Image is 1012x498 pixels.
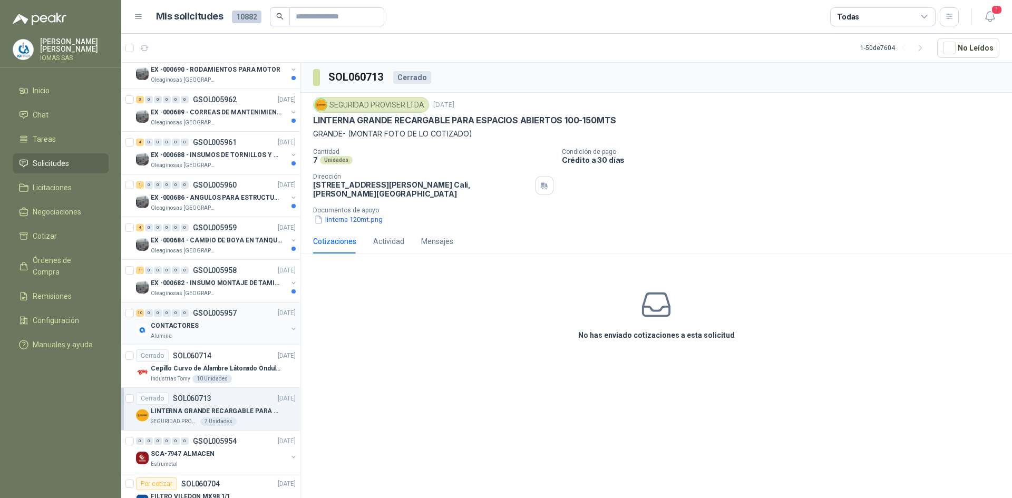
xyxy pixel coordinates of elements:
img: Company Logo [136,196,149,208]
p: SOL060704 [181,480,220,487]
p: GSOL005959 [193,224,237,231]
img: Company Logo [13,40,33,60]
p: GSOL005958 [193,267,237,274]
div: 7 Unidades [200,417,237,426]
p: [DATE] [278,351,296,361]
p: Crédito a 30 días [562,155,1008,164]
p: [DATE] [278,138,296,148]
p: Oleaginosas [GEOGRAPHIC_DATA][PERSON_NAME] [151,289,217,298]
p: IOMAS SAS [40,55,109,61]
div: 0 [145,309,153,317]
img: Company Logo [315,99,327,111]
span: 10882 [232,11,261,23]
p: CONTACTORES [151,321,199,331]
div: 0 [181,267,189,274]
div: 1 [136,267,144,274]
span: Tareas [33,133,56,145]
p: [PERSON_NAME] [PERSON_NAME] [40,38,109,53]
div: 0 [172,309,180,317]
p: 7 [313,155,318,164]
p: Oleaginosas [GEOGRAPHIC_DATA][PERSON_NAME] [151,247,217,255]
a: Remisiones [13,286,109,306]
p: [DATE] [278,479,296,489]
div: 0 [154,437,162,445]
div: 0 [181,224,189,231]
img: Company Logo [136,366,149,379]
a: Configuración [13,310,109,330]
div: 4 [136,224,144,231]
div: 0 [145,267,153,274]
p: Industrias Tomy [151,375,190,383]
p: Cantidad [313,148,553,155]
a: 2 0 0 0 0 0 GSOL005963[DATE] Company LogoEX -000690 - RODAMIENTOS PARA MOTOROleaginosas [GEOGRAPH... [136,51,298,84]
div: 3 [136,96,144,103]
p: EX -000690 - RODAMIENTOS PARA MOTOR [151,65,280,75]
a: Licitaciones [13,178,109,198]
a: 1 0 0 0 0 0 GSOL005958[DATE] Company LogoEX -000682 - INSUMO MONTAJE DE TAMIZ DE LICOR DE POleagi... [136,264,298,298]
div: 0 [136,437,144,445]
img: Company Logo [136,67,149,80]
div: Unidades [320,156,353,164]
div: 0 [145,224,153,231]
p: Documentos de apoyo [313,207,1008,214]
div: 0 [163,139,171,146]
p: [DATE] [278,266,296,276]
p: Estrumetal [151,460,178,468]
p: SCA-7947 ALMACEN [151,449,215,459]
p: [DATE] [278,180,296,190]
a: Chat [13,105,109,125]
p: [DATE] [278,394,296,404]
div: Cerrado [393,71,431,84]
div: 0 [181,437,189,445]
p: [DATE] [278,223,296,233]
div: 0 [181,181,189,189]
div: 0 [163,267,171,274]
div: 0 [154,181,162,189]
span: Negociaciones [33,206,81,218]
img: Company Logo [136,153,149,165]
span: Inicio [33,85,50,96]
button: 1 [980,7,999,26]
div: 0 [154,96,162,103]
div: 1 - 50 de 7604 [860,40,929,56]
a: Órdenes de Compra [13,250,109,282]
div: 0 [172,267,180,274]
div: 10 Unidades [192,375,232,383]
p: SEGURIDAD PROVISER LTDA [151,417,198,426]
p: Condición de pago [562,148,1008,155]
p: GSOL005960 [193,181,237,189]
p: Oleaginosas [GEOGRAPHIC_DATA][PERSON_NAME] [151,119,217,127]
div: Por cotizar [136,477,177,490]
div: 0 [163,96,171,103]
div: 0 [163,437,171,445]
a: Tareas [13,129,109,149]
div: 0 [145,96,153,103]
span: Solicitudes [33,158,69,169]
a: 1 0 0 0 0 0 GSOL005960[DATE] Company LogoEX -000686 - ANGULOS PARA ESTRUCTURAS DE FOSA DE LOleagi... [136,179,298,212]
img: Company Logo [136,452,149,464]
div: 0 [181,96,189,103]
button: linterna 120mt.png [313,214,384,225]
div: 0 [163,224,171,231]
a: 0 0 0 0 0 0 GSOL005954[DATE] Company LogoSCA-7947 ALMACENEstrumetal [136,435,298,468]
p: EX -000684 - CAMBIO DE BOYA EN TANQUE ALIMENTADOR [151,236,282,246]
div: Todas [837,11,859,23]
p: [DATE] [278,308,296,318]
p: GSOL005957 [193,309,237,317]
p: SOL060713 [173,395,211,402]
span: Cotizar [33,230,57,242]
p: SOL060714 [173,352,211,359]
p: EX -000686 - ANGULOS PARA ESTRUCTURAS DE FOSA DE L [151,193,282,203]
span: Licitaciones [33,182,72,193]
a: 10 0 0 0 0 0 GSOL005957[DATE] Company LogoCONTACTORESAlumina [136,307,298,340]
p: GSOL005961 [193,139,237,146]
a: Inicio [13,81,109,101]
p: Alumina [151,332,172,340]
a: 4 0 0 0 0 0 GSOL005961[DATE] Company LogoEX -000688 - INSUMOS DE TORNILLOS Y TUERCASOleaginosas [... [136,136,298,170]
p: Oleaginosas [GEOGRAPHIC_DATA][PERSON_NAME] [151,161,217,170]
div: 0 [145,437,153,445]
div: 0 [172,139,180,146]
div: Actividad [373,236,404,247]
button: No Leídos [937,38,999,58]
h3: No has enviado cotizaciones a esta solicitud [578,329,735,341]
